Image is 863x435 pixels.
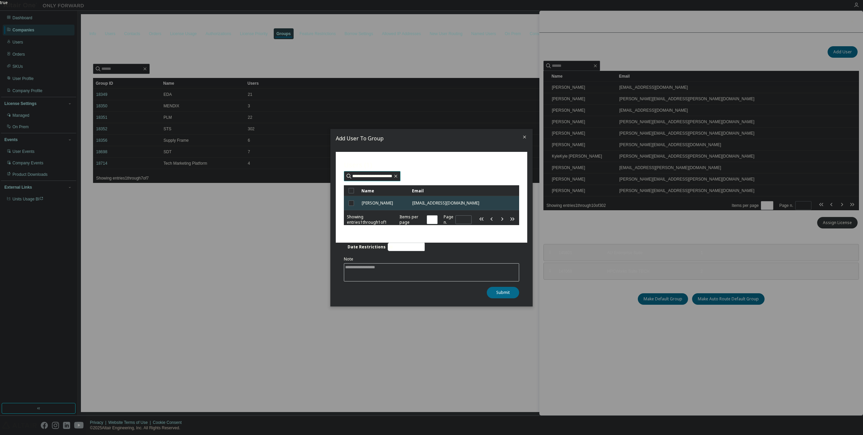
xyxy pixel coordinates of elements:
span: [EMAIL_ADDRESS][DOMAIN_NAME] [412,200,479,206]
label: Note [344,256,519,262]
button: close [522,134,527,140]
span: Users (1) [344,160,372,169]
span: [PERSON_NAME] [362,200,393,206]
h2: Add User To Group [330,129,516,148]
div: Name [361,185,407,196]
button: Submit [487,287,519,298]
span: Date Restrictions [348,244,386,249]
span: Showing entries 1 through 1 of 1 [347,214,387,225]
button: information [344,243,425,251]
button: 10 [428,217,436,222]
span: Items per page [399,214,438,225]
div: Email [412,185,508,196]
span: Page n. [444,214,472,225]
